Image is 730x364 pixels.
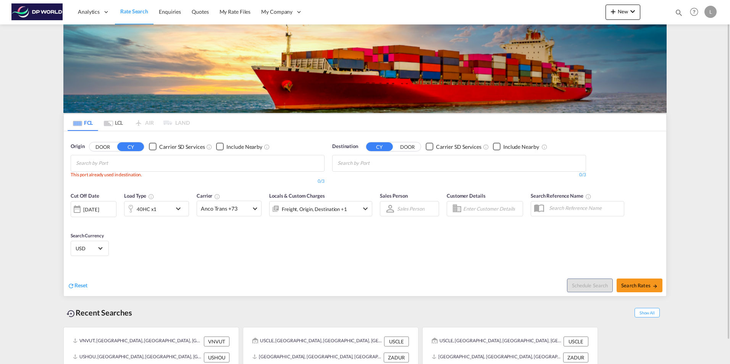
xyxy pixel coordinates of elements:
span: Reset [74,282,87,288]
button: CY [117,142,144,151]
md-icon: icon-magnify [675,8,683,17]
span: My Company [261,8,292,16]
div: VNVUT, Vung Tau, Viet Nam, South East Asia, Asia Pacific [73,337,202,346]
div: 40HC x1icon-chevron-down [124,201,189,216]
div: ZADUR, Durban, South Africa, Southern Africa, Africa [252,353,382,362]
span: Search Currency [71,233,104,238]
div: Include Nearby [226,143,262,151]
span: Anco Trans +73 [201,205,250,213]
div: USHOU [204,353,229,362]
div: 0/3 [71,178,325,185]
md-icon: icon-refresh [68,282,74,289]
button: DOOR [89,142,116,151]
span: USD [76,245,97,252]
img: LCL+%26+FCL+BACKGROUND.png [63,24,667,113]
div: Recent Searches [63,304,135,321]
span: Cut Off Date [71,193,99,199]
div: ZADUR [384,353,409,362]
span: Rate Search [120,8,148,14]
div: [DATE] [83,206,99,213]
input: Enter Customer Details [463,203,520,214]
md-checkbox: Checkbox No Ink [426,143,481,151]
div: Freight Origin Destination Factory Stuffing [282,204,347,214]
div: USCLE, Cleveland, OH, United States, North America, Americas [432,337,562,346]
input: Chips input. [76,157,149,169]
div: icon-refreshReset [68,282,87,290]
md-icon: Unchecked: Search for CY (Container Yard) services for all selected carriers.Checked : Search for... [206,144,212,150]
md-select: Select Currency: $ USDUnited States Dollar [75,243,105,254]
md-icon: icon-plus 400-fg [609,7,618,16]
button: DOOR [394,142,421,151]
div: ZADUR, Durban, South Africa, Southern Africa, Africa [432,353,561,362]
button: icon-plus 400-fgNewicon-chevron-down [606,5,640,20]
div: Include Nearby [503,143,539,151]
md-tab-item: FCL [68,114,98,131]
md-icon: icon-chevron-down [361,204,370,213]
md-icon: Unchecked: Ignores neighbouring ports when fetching rates.Checked : Includes neighbouring ports w... [541,144,547,150]
span: Locals & Custom Charges [269,193,325,199]
span: Show All [635,308,660,317]
div: icon-magnify [675,8,683,20]
span: Search Reference Name [531,193,591,199]
span: Search Rates [621,282,658,288]
div: Carrier SD Services [436,143,481,151]
button: CY [366,142,393,151]
div: USCLE [564,337,588,346]
md-icon: Your search will be saved by the below given name [585,193,591,200]
img: c08ca190194411f088ed0f3ba295208c.png [11,3,63,21]
md-icon: icon-information-outline [148,193,154,200]
md-checkbox: Checkbox No Ink [149,143,205,151]
input: Search Reference Name [545,202,624,214]
md-icon: Unchecked: Search for CY (Container Yard) services for all selected carriers.Checked : Search for... [483,144,489,150]
md-select: Sales Person [396,203,425,214]
div: OriginDOOR CY Checkbox No InkUnchecked: Search for CY (Container Yard) services for all selected ... [64,131,666,296]
span: My Rate Files [220,8,251,15]
div: Freight Origin Destination Factory Stuffingicon-chevron-down [269,201,372,216]
md-icon: icon-backup-restore [66,309,76,318]
md-checkbox: Checkbox No Ink [216,143,262,151]
md-pagination-wrapper: Use the left and right arrow keys to navigate between tabs [68,114,190,131]
div: [DATE] [71,201,116,217]
div: 0/3 [332,172,586,178]
span: Analytics [78,8,100,16]
div: Help [688,5,704,19]
span: Destination [332,143,358,150]
md-chips-wrap: Chips container with autocompletion. Enter the text area, type text to search, and then use the u... [336,155,413,169]
div: L [704,6,717,18]
span: Enquiries [159,8,181,15]
button: Note: By default Schedule search will only considerorigin ports, destination ports and cut off da... [567,279,613,292]
div: USHOU, Houston, TX, United States, North America, Americas [73,353,202,362]
input: Chips input. [338,157,410,169]
span: Quotes [192,8,208,15]
span: Customer Details [447,193,485,199]
md-tab-item: LCL [98,114,129,131]
md-chips-wrap: Chips container with autocompletion. Enter the text area, type text to search, and then use the u... [75,155,152,169]
div: 40HC x1 [137,204,157,214]
md-icon: The selected Trucker/Carrierwill be displayed in the rate results If the rates are from another f... [214,193,220,200]
span: Load Type [124,193,154,199]
div: Carrier SD Services [159,143,205,151]
md-icon: Unchecked: Ignores neighbouring ports when fetching rates.Checked : Includes neighbouring ports w... [264,144,270,150]
span: Carrier [197,193,220,199]
md-icon: icon-chevron-down [628,7,637,16]
md-datepicker: Select [71,216,76,227]
md-icon: icon-chevron-down [174,204,187,213]
md-icon: icon-arrow-right [652,283,658,289]
button: Search Ratesicon-arrow-right [617,279,662,292]
span: Origin [71,143,84,150]
div: VNVUT [204,337,229,346]
div: ZADUR [563,353,588,362]
div: This port already used in destination. [71,172,325,178]
span: Help [688,5,701,18]
span: Sales Person [380,193,408,199]
div: USCLE, Cleveland, OH, United States, North America, Americas [252,337,382,346]
md-checkbox: Checkbox No Ink [493,143,539,151]
span: New [609,8,637,14]
div: USCLE [384,337,409,346]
